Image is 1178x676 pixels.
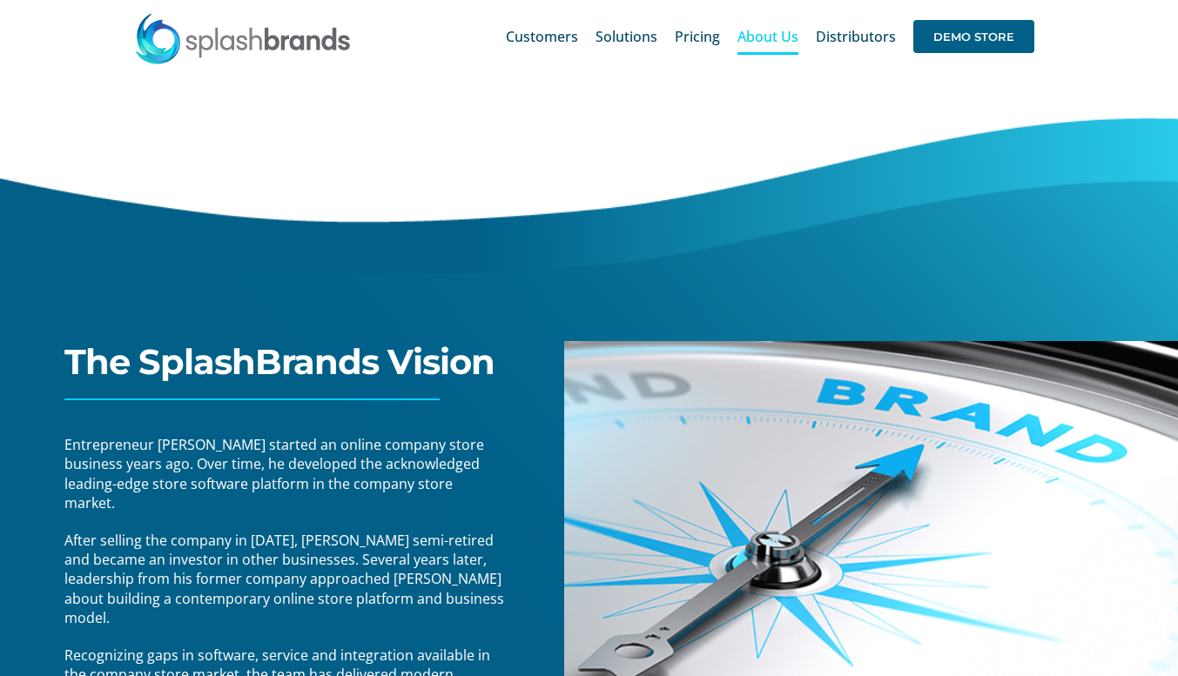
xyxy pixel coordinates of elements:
span: Distributors [816,30,896,44]
span: After selling the company in [DATE], [PERSON_NAME] semi-retired and became an investor in other b... [64,531,504,628]
a: Distributors [816,9,896,64]
img: SplashBrands.com Logo [134,12,352,64]
a: Customers [506,9,578,64]
span: Solutions [596,30,657,44]
span: The SplashBrands Vision [64,340,495,383]
nav: Main Menu [506,9,1034,64]
a: DEMO STORE [913,9,1034,64]
a: Pricing [675,9,720,64]
span: Entrepreneur [PERSON_NAME] started an online company store business years ago. Over time, he deve... [64,435,484,512]
span: Pricing [675,30,720,44]
span: Customers [506,30,578,44]
span: About Us [737,30,798,44]
span: DEMO STORE [913,20,1034,53]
